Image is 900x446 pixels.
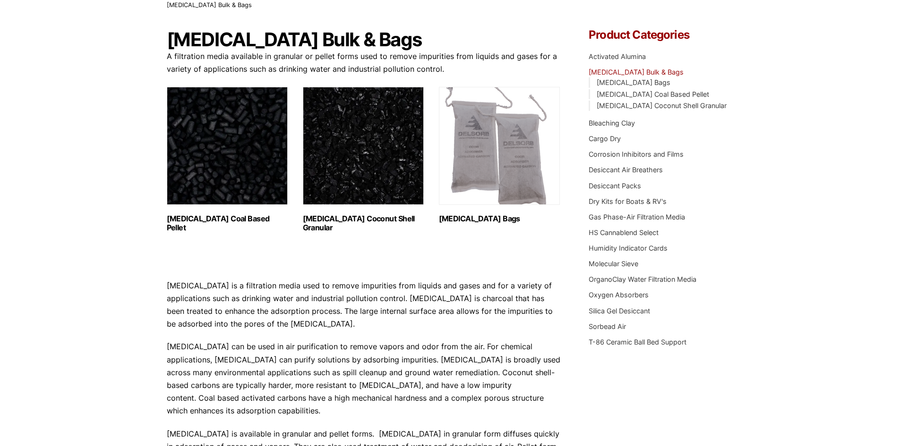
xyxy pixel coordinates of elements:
[589,197,667,205] a: Dry Kits for Boats & RV's
[439,87,560,205] img: Activated Carbon Bags
[589,182,641,190] a: Desiccant Packs
[589,322,626,330] a: Sorbead Air
[167,1,252,8] span: [MEDICAL_DATA] Bulk & Bags
[589,291,649,299] a: Oxygen Absorbers
[167,87,288,232] a: Visit product category Activated Carbon Coal Based Pellet
[167,340,561,417] p: [MEDICAL_DATA] can be used in air purification to remove vapors and odor from the air. For chemic...
[589,275,696,283] a: OrganoClay Water Filtration Media
[589,213,685,221] a: Gas Phase-Air Filtration Media
[167,279,561,331] p: [MEDICAL_DATA] is a filtration media used to remove impurities from liquids and gases and for a v...
[589,150,684,158] a: Corrosion Inhibitors and Films
[439,87,560,223] a: Visit product category Activated Carbon Bags
[589,135,621,143] a: Cargo Dry
[589,29,733,41] h4: Product Categories
[589,244,668,252] a: Humidity Indicator Cards
[589,119,635,127] a: Bleaching Clay
[589,260,638,268] a: Molecular Sieve
[167,29,561,50] h1: [MEDICAL_DATA] Bulk & Bags
[589,307,650,315] a: Silica Gel Desiccant
[589,338,686,346] a: T-86 Ceramic Ball Bed Support
[439,214,560,223] h2: [MEDICAL_DATA] Bags
[167,87,288,205] img: Activated Carbon Coal Based Pellet
[303,214,424,232] h2: [MEDICAL_DATA] Coconut Shell Granular
[589,68,684,76] a: [MEDICAL_DATA] Bulk & Bags
[597,90,709,98] a: [MEDICAL_DATA] Coal Based Pellet
[597,78,670,86] a: [MEDICAL_DATA] Bags
[589,52,646,60] a: Activated Alumina
[589,166,663,174] a: Desiccant Air Breathers
[597,101,727,109] a: [MEDICAL_DATA] Coconut Shell Granular
[303,87,424,232] a: Visit product category Activated Carbon Coconut Shell Granular
[589,228,659,236] a: HS Cannablend Select
[303,87,424,205] img: Activated Carbon Coconut Shell Granular
[167,50,561,76] p: A filtration media available in granular or pellet forms used to remove impurities from liquids a...
[167,214,288,232] h2: [MEDICAL_DATA] Coal Based Pellet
